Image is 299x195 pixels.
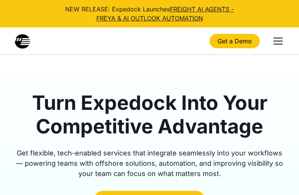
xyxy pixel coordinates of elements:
a: home [15,33,30,49]
a: Get a Demo [209,34,260,48]
div: Get flexible, tech-enabled services that integrate seamlessly into your workflows — powering team... [15,148,284,179]
img: Expedock Company Logo no text [15,33,30,49]
div: NEW RELEASE: Expedock Launches [15,5,284,23]
h1: Turn Expedock Into Your Competitive Advantage [15,91,284,139]
div: menu [269,32,284,50]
